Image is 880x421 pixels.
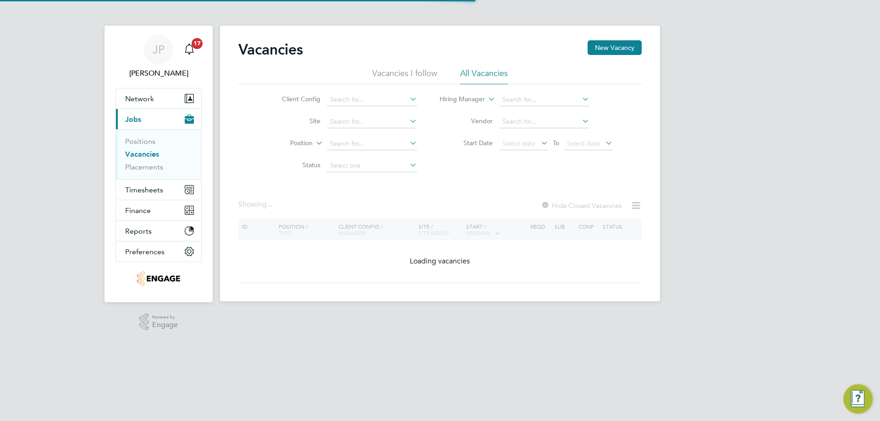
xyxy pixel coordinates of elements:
button: Finance [116,200,201,220]
span: Powered by [152,313,178,321]
button: Preferences [116,241,201,262]
button: Engage Resource Center [843,384,873,414]
input: Search for... [327,115,417,128]
button: Jobs [116,109,201,129]
div: Jobs [116,129,201,179]
button: Network [116,88,201,109]
img: jambo-logo-retina.png [137,271,180,286]
span: Network [125,94,154,103]
span: Finance [125,206,151,215]
a: Powered byEngage [139,313,178,331]
button: Reports [116,221,201,241]
a: Go to home page [115,271,202,286]
input: Search for... [499,115,589,128]
span: To [550,137,562,149]
input: Search for... [327,93,417,106]
span: ... [267,200,272,209]
span: Preferences [125,247,165,256]
div: Showing [238,200,274,209]
span: Reports [125,227,152,235]
span: Engage [152,321,178,329]
a: Positions [125,137,155,146]
span: Select date [502,139,535,148]
button: Timesheets [116,180,201,200]
span: 17 [192,38,203,49]
a: 17 [180,35,198,64]
input: Select one [327,159,417,172]
label: Vendor [440,117,493,125]
label: Position [260,139,313,148]
input: Search for... [499,93,589,106]
a: JP[PERSON_NAME] [115,35,202,79]
span: JP [153,44,165,55]
li: Vacancies I follow [372,68,437,84]
label: Client Config [268,95,320,103]
label: Site [268,117,320,125]
a: Vacancies [125,150,159,159]
input: Search for... [327,137,417,150]
label: Hiring Manager [432,95,485,104]
label: Start Date [440,139,493,147]
span: Jobs [125,115,141,124]
span: James Pedley [115,68,202,79]
button: New Vacancy [588,40,642,55]
h2: Vacancies [238,40,303,59]
span: Timesheets [125,186,163,194]
label: Hide Closed Vacancies [541,201,621,210]
a: Placements [125,163,163,171]
label: Status [268,161,320,169]
nav: Main navigation [104,26,213,302]
li: All Vacancies [460,68,508,84]
span: Select date [567,139,600,148]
